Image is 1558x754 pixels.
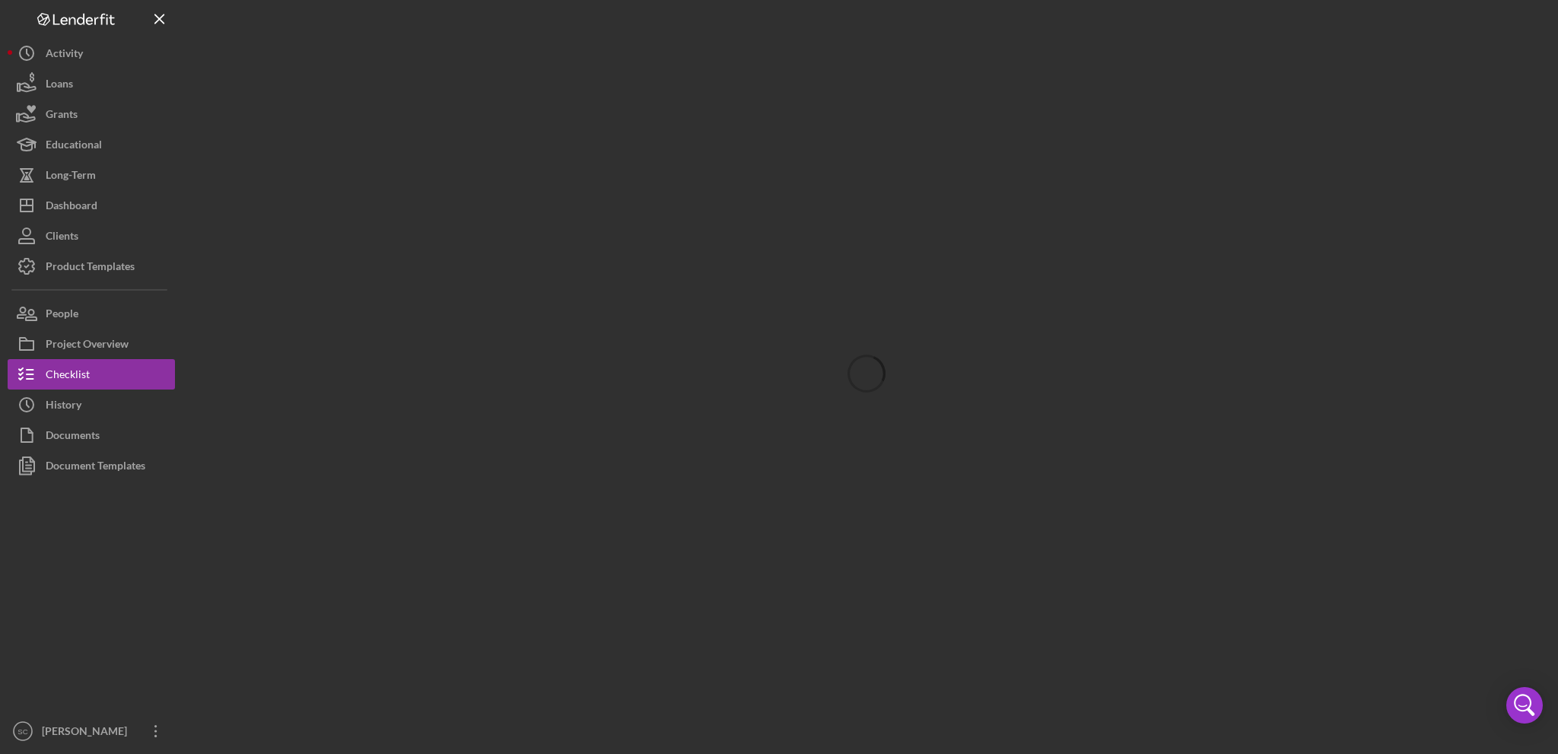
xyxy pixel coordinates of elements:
[46,450,145,485] div: Document Templates
[8,420,175,450] button: Documents
[8,221,175,251] button: Clients
[46,99,78,133] div: Grants
[8,329,175,359] button: Project Overview
[46,190,97,224] div: Dashboard
[8,298,175,329] button: People
[38,716,137,750] div: [PERSON_NAME]
[1506,687,1543,724] div: Open Intercom Messenger
[8,390,175,420] button: History
[46,38,83,72] div: Activity
[8,99,175,129] button: Grants
[8,716,175,746] button: SC[PERSON_NAME]
[8,359,175,390] button: Checklist
[8,68,175,99] button: Loans
[8,129,175,160] button: Educational
[46,329,129,363] div: Project Overview
[8,38,175,68] button: Activity
[8,190,175,221] button: Dashboard
[46,160,96,194] div: Long-Term
[8,450,175,481] button: Document Templates
[46,420,100,454] div: Documents
[46,221,78,255] div: Clients
[46,359,90,393] div: Checklist
[46,298,78,332] div: People
[46,68,73,103] div: Loans
[46,129,102,164] div: Educational
[46,251,135,285] div: Product Templates
[17,727,27,736] text: SC
[46,390,81,424] div: History
[8,160,175,190] button: Long-Term
[8,251,175,282] button: Product Templates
